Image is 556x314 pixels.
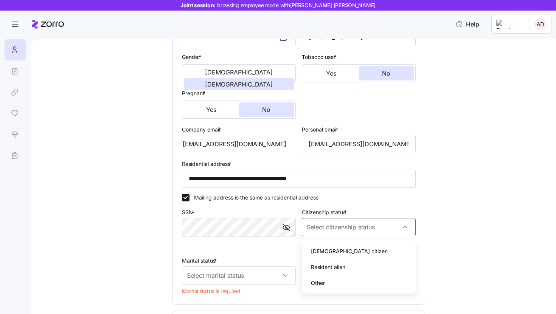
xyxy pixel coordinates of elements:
span: Other [311,279,325,287]
label: Personal email [302,125,340,134]
label: Pregnant [182,89,207,97]
label: Gender [182,53,203,61]
span: Yes [206,107,216,113]
label: SSN [182,208,196,217]
span: Resident alien [311,263,345,271]
label: Residential address [182,160,233,168]
span: Joint session: [180,2,376,9]
span: browsing employee mode with [PERSON_NAME] [PERSON_NAME] [217,2,376,9]
label: Company email [182,125,223,134]
img: Employer logo [496,20,523,29]
span: No [382,70,390,76]
label: Mailing address is the same as residential address [189,194,318,201]
span: [DEMOGRAPHIC_DATA] citizen [311,247,388,255]
span: Citizenship status is required [302,239,370,247]
span: No [262,107,270,113]
img: 8d402169140c6430b5dca109281aeb30 [534,18,547,30]
span: [DEMOGRAPHIC_DATA] [205,81,273,87]
span: Yes [326,70,336,76]
input: Select marital status [182,266,296,285]
label: Citizenship status [302,208,348,217]
button: Help [449,17,485,32]
input: Select citizenship status [302,218,416,236]
input: Email [302,135,416,153]
label: Tobacco user [302,53,338,61]
label: Marital status [182,257,218,265]
span: Marital status is required [182,288,241,295]
span: [DEMOGRAPHIC_DATA] [205,69,273,75]
span: Help [455,20,479,29]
